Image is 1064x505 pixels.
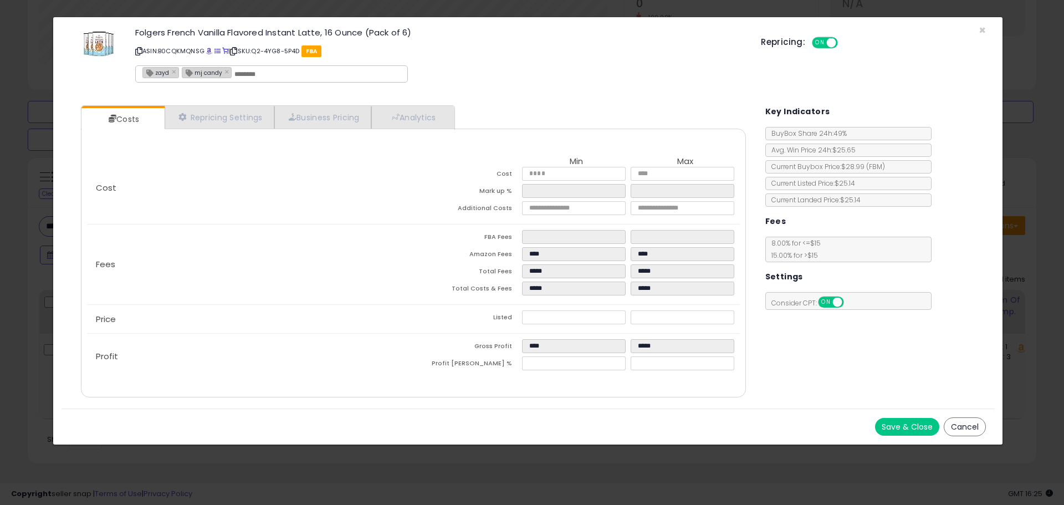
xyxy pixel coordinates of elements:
span: × [979,22,986,38]
td: FBA Fees [413,230,522,247]
h5: Settings [765,270,803,284]
td: Profit [PERSON_NAME] % [413,356,522,374]
td: Listed [413,310,522,328]
button: Cancel [944,417,986,436]
th: Min [522,157,631,167]
h3: Folgers French Vanilla Flavored Instant Latte, 16 Ounce (Pack of 6) [135,28,744,37]
a: Business Pricing [274,106,371,129]
img: 41ax24l4PsL._SL60_.jpg [82,28,115,62]
td: Amazon Fees [413,247,522,264]
a: Costs [81,108,163,130]
p: ASIN: B0CQKMQNSG | SKU: Q2-4YG8-5P4D [135,42,744,60]
button: Save & Close [875,418,939,436]
td: Total Costs & Fees [413,282,522,299]
span: 8.00 % for <= $15 [766,238,821,260]
span: ON [819,298,833,307]
td: Cost [413,167,522,184]
span: Current Landed Price: $25.14 [766,195,861,205]
p: Price [87,315,413,324]
a: Repricing Settings [165,106,274,129]
td: Gross Profit [413,339,522,356]
h5: Fees [765,215,786,228]
span: mj candy [182,68,222,77]
p: Cost [87,183,413,192]
span: Current Buybox Price: [766,162,885,171]
span: Current Listed Price: $25.14 [766,178,855,188]
td: Total Fees [413,264,522,282]
th: Max [631,157,739,167]
td: Additional Costs [413,201,522,218]
span: Consider CPT: [766,298,858,308]
span: ON [813,38,827,48]
a: All offer listings [214,47,221,55]
a: Analytics [371,106,453,129]
a: × [172,67,178,76]
td: Mark up % [413,184,522,201]
span: ( FBM ) [866,162,885,171]
span: 15.00 % for > $15 [766,251,818,260]
a: Your listing only [222,47,228,55]
span: OFF [836,38,854,48]
span: OFF [842,298,860,307]
a: × [225,67,232,76]
span: Avg. Win Price 24h: $25.65 [766,145,856,155]
h5: Repricing: [761,38,805,47]
p: Fees [87,260,413,269]
span: $28.99 [841,162,885,171]
span: BuyBox Share 24h: 49% [766,129,847,138]
span: FBA [301,45,322,57]
h5: Key Indicators [765,105,830,119]
p: Profit [87,352,413,361]
a: BuyBox page [206,47,212,55]
span: zayd [143,68,169,77]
